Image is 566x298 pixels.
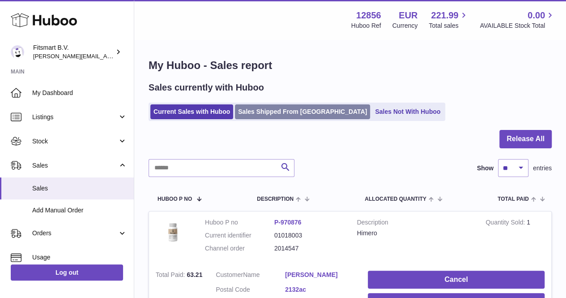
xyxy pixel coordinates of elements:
[392,22,418,30] div: Currency
[485,219,527,228] strong: Quantity Sold
[498,196,529,202] span: Total paid
[431,9,458,22] span: 221.99
[285,271,354,279] a: [PERSON_NAME]
[205,218,274,227] dt: Huboo P no
[11,264,123,281] a: Log out
[368,271,545,289] button: Cancel
[533,164,552,173] span: entries
[357,218,472,229] strong: Description
[285,285,354,294] a: 2132ac
[187,271,202,278] span: 63.21
[477,164,494,173] label: Show
[32,206,127,215] span: Add Manual Order
[32,253,127,262] span: Usage
[156,218,192,245] img: 128561711358723.png
[274,219,302,226] a: P-970876
[480,22,555,30] span: AVAILABLE Stock Total
[528,9,545,22] span: 0.00
[365,196,426,202] span: ALLOCATED Quantity
[235,104,370,119] a: Sales Shipped From [GEOGRAPHIC_DATA]
[479,212,551,264] td: 1
[32,113,118,121] span: Listings
[205,231,274,240] dt: Current identifier
[399,9,417,22] strong: EUR
[257,196,294,202] span: Description
[11,45,24,59] img: jonathan@leaderoo.com
[274,244,344,253] dd: 2014547
[32,89,127,97] span: My Dashboard
[429,22,468,30] span: Total sales
[205,244,274,253] dt: Channel order
[149,58,552,73] h1: My Huboo - Sales report
[499,130,552,148] button: Release All
[480,9,555,30] a: 0.00 AVAILABLE Stock Total
[216,271,285,281] dt: Name
[274,231,344,240] dd: 01018003
[372,104,443,119] a: Sales Not With Huboo
[32,161,118,170] span: Sales
[351,22,381,30] div: Huboo Ref
[32,137,118,146] span: Stock
[150,104,233,119] a: Current Sales with Huboo
[32,184,127,193] span: Sales
[157,196,192,202] span: Huboo P no
[33,43,114,60] div: Fitsmart B.V.
[33,52,179,60] span: [PERSON_NAME][EMAIL_ADDRESS][DOMAIN_NAME]
[429,9,468,30] a: 221.99 Total sales
[156,271,187,281] strong: Total Paid
[356,9,381,22] strong: 12856
[216,271,243,278] span: Customer
[216,285,285,296] dt: Postal Code
[357,229,472,238] div: Himero
[32,229,118,238] span: Orders
[149,82,264,94] h2: Sales currently with Huboo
